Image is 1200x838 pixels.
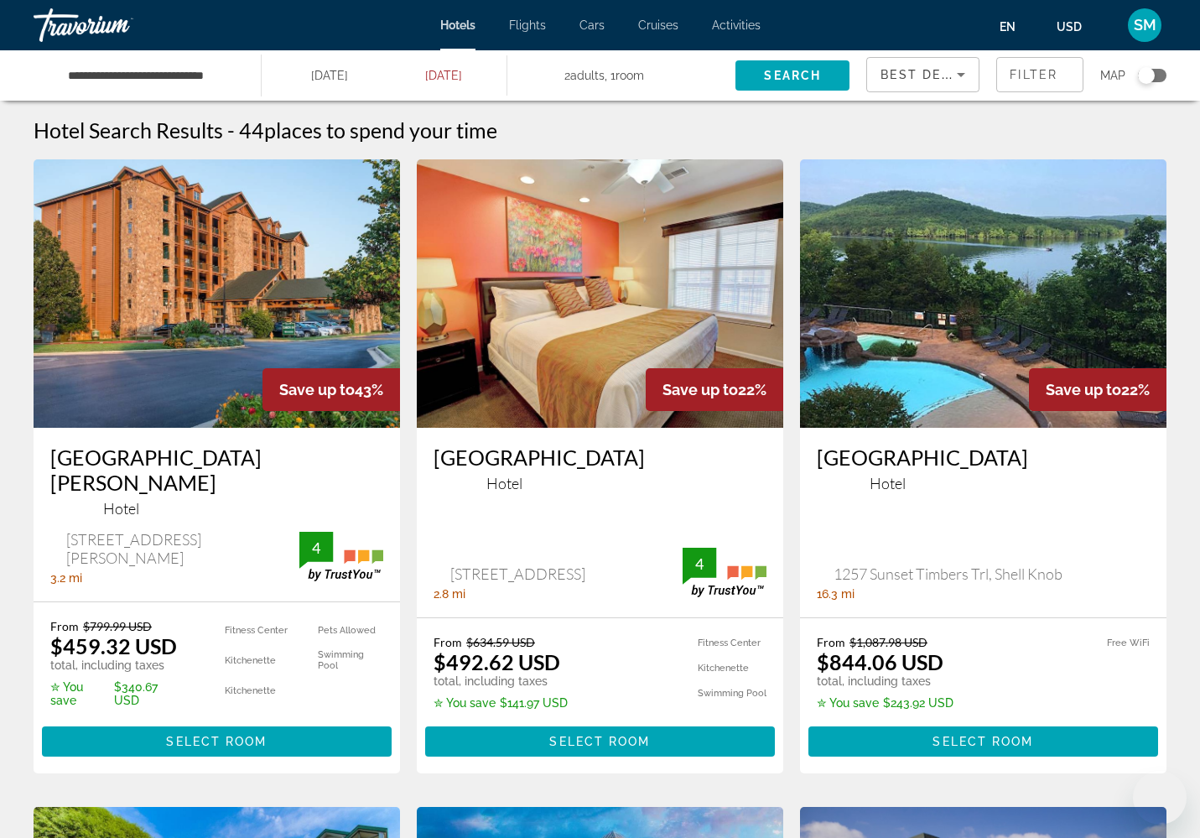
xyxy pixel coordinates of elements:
span: [STREET_ADDRESS] [450,565,585,583]
span: Select Room [166,735,267,748]
span: en [1000,20,1016,34]
span: Hotel [486,474,522,492]
button: Toggle map [1125,68,1166,83]
button: User Menu [1123,8,1166,43]
a: Select Room [42,730,392,748]
span: ✮ You save [50,680,110,707]
button: Select Room [42,726,392,757]
a: Hotels [440,18,475,32]
span: USD [1057,20,1082,34]
a: Activities [712,18,761,32]
li: Kitchenette [196,649,290,671]
li: Fitness Center [669,635,766,652]
button: Search [735,60,849,91]
span: From [434,635,462,649]
ins: $459.32 USD [50,633,177,658]
a: Cruises [638,18,678,32]
li: Swimming Pool [289,649,383,671]
div: 43% [262,368,400,411]
span: Search [764,69,821,82]
input: Search hotel destination [66,63,236,88]
span: Filter [1010,68,1057,81]
mat-select: Sort by [881,65,965,85]
p: total, including taxes [434,674,568,688]
span: 16.3 mi [817,587,855,601]
li: Free WiFi [1078,635,1150,652]
button: Filters [996,57,1083,92]
del: $1,087.98 USD [849,635,927,649]
span: 2.8 mi [434,587,465,601]
span: Best Deals [881,68,968,81]
span: ✮ You save [817,696,879,710]
ins: $844.06 USD [817,649,943,674]
div: 22% [1029,368,1166,411]
img: Westgate Branson Woods Resort [34,159,400,428]
span: [STREET_ADDRESS][PERSON_NAME] [66,530,299,567]
span: Adults [570,69,605,82]
a: Travorium [34,3,201,47]
a: Flights [509,18,546,32]
span: 2 [564,64,605,87]
span: Save up to [1046,381,1121,398]
div: 4 [683,554,716,574]
a: Cars [579,18,605,32]
img: TrustYou guest rating badge [299,532,383,581]
span: Select Room [932,735,1033,748]
img: Grand Crowne Resort [417,159,783,428]
p: $243.92 USD [817,696,953,710]
a: [GEOGRAPHIC_DATA] [817,445,1150,470]
span: Room [616,69,644,82]
span: From [50,619,79,633]
li: Swimming Pool [669,684,766,701]
button: Select Room [425,726,775,757]
div: 3 star Hotel [434,474,766,492]
span: Save up to [279,381,355,398]
del: $634.59 USD [466,635,535,649]
div: 3 star Hotel [50,499,383,518]
h1: Hotel Search Results [34,117,223,143]
span: Select Room [549,735,650,748]
p: total, including taxes [50,658,184,672]
p: $340.67 USD [50,680,184,707]
div: 3 star Hotel [817,474,1150,492]
button: Select Room [808,726,1158,757]
a: Select Room [808,730,1158,748]
iframe: Button to launch messaging window [1133,771,1187,825]
span: SM [1134,17,1156,34]
span: Hotel [870,474,906,492]
a: [GEOGRAPHIC_DATA] [434,445,766,470]
span: places to spend your time [264,117,497,143]
button: Travelers: 2 adults, 0 children [507,50,735,101]
p: $141.97 USD [434,696,568,710]
a: [GEOGRAPHIC_DATA][PERSON_NAME] [50,445,383,495]
button: Change currency [1057,14,1098,39]
li: Fitness Center [196,619,290,641]
li: Kitchenette [196,679,290,701]
ins: $492.62 USD [434,649,560,674]
span: Hotel [103,499,139,518]
button: Change language [1000,14,1031,39]
span: , 1 [605,64,644,87]
img: Stonewater Cove [800,159,1166,428]
span: - [227,117,235,143]
a: Select Room [425,730,775,748]
span: Save up to [662,381,738,398]
li: Kitchenette [669,660,766,677]
span: From [817,635,845,649]
li: Pets Allowed [289,619,383,641]
span: ✮ You save [434,696,496,710]
img: TrustYou guest rating badge [683,548,766,597]
h2: 44 [239,117,497,143]
span: 1257 Sunset Timbers Trl, Shell Knob [834,565,1062,583]
div: 22% [646,368,783,411]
